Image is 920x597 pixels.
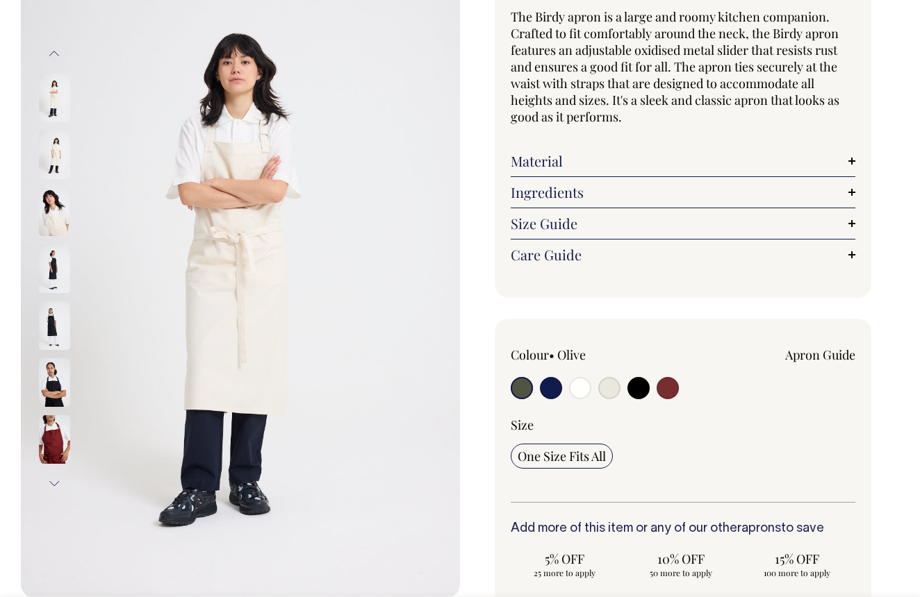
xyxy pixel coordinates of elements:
span: 100 more to apply [750,567,844,578]
button: Next [44,468,65,499]
input: One Size Fits All [511,444,613,469]
span: 50 more to apply [634,567,728,578]
img: natural [39,74,70,122]
a: Apron Guide [785,346,855,363]
input: 10% OFF 50 more to apply [627,546,734,582]
a: Care Guide [511,246,855,263]
img: burgundy [39,415,70,464]
img: natural [39,187,70,236]
button: Previous [44,38,65,69]
img: black [39,244,70,293]
label: Olive [557,346,586,363]
img: black [39,301,70,350]
a: Size Guide [511,215,855,232]
h6: Add more of this item or any of our other to save [511,522,855,536]
a: Ingredients [511,184,855,201]
span: 25 more to apply [518,567,611,578]
input: 15% OFF 100 more to apply [744,546,851,582]
span: The Birdy apron is a large and roomy kitchen companion. Crafted to fit comfortably around the nec... [511,8,839,125]
a: Material [511,153,855,169]
img: black [39,358,70,407]
span: 10% OFF [634,550,728,567]
span: 15% OFF [750,550,844,567]
a: aprons [741,523,781,535]
div: Colour [511,346,648,363]
span: 5% OFF [518,550,611,567]
input: 5% OFF 25 more to apply [511,546,618,582]
div: Size [511,417,855,433]
img: natural [39,131,70,179]
span: • [549,346,555,363]
span: One Size Fits All [518,448,606,464]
